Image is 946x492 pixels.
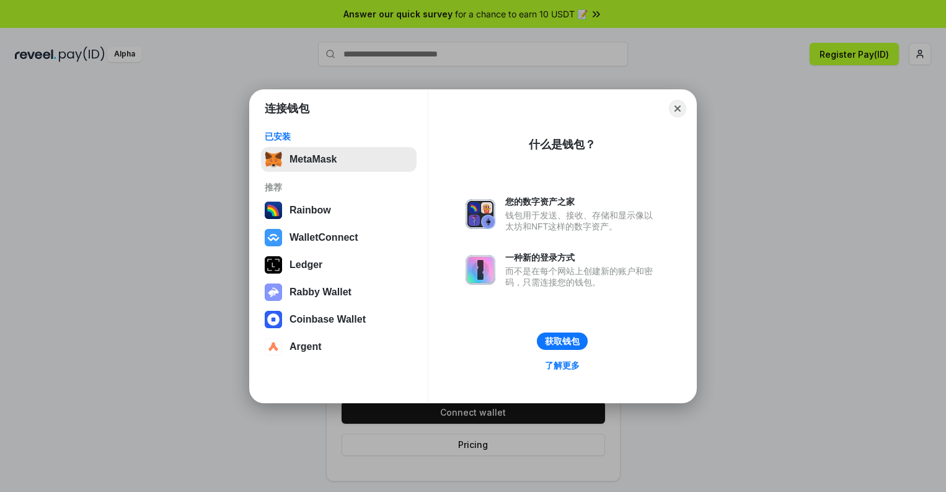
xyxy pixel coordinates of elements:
div: 已安装 [265,131,413,142]
img: svg+xml,%3Csvg%20width%3D%2228%22%20height%3D%2228%22%20viewBox%3D%220%200%2028%2028%22%20fill%3D... [265,338,282,356]
div: Rainbow [290,205,331,216]
div: 您的数字资产之家 [505,196,659,207]
img: svg+xml,%3Csvg%20xmlns%3D%22http%3A%2F%2Fwww.w3.org%2F2000%2Fsvg%22%20fill%3D%22none%22%20viewBox... [466,199,495,229]
div: 一种新的登录方式 [505,252,659,263]
img: svg+xml,%3Csvg%20width%3D%2228%22%20height%3D%2228%22%20viewBox%3D%220%200%2028%2028%22%20fill%3D... [265,311,282,328]
button: Argent [261,334,417,359]
img: svg+xml,%3Csvg%20xmlns%3D%22http%3A%2F%2Fwww.w3.org%2F2000%2Fsvg%22%20fill%3D%22none%22%20viewBox... [466,255,495,285]
img: svg+xml,%3Csvg%20xmlns%3D%22http%3A%2F%2Fwww.w3.org%2F2000%2Fsvg%22%20width%3D%2228%22%20height%3... [265,256,282,274]
img: svg+xml,%3Csvg%20width%3D%2228%22%20height%3D%2228%22%20viewBox%3D%220%200%2028%2028%22%20fill%3D... [265,229,282,246]
img: svg+xml,%3Csvg%20width%3D%22120%22%20height%3D%22120%22%20viewBox%3D%220%200%20120%20120%22%20fil... [265,202,282,219]
div: MetaMask [290,154,337,165]
div: 获取钱包 [545,336,580,347]
button: 获取钱包 [537,333,588,350]
div: Argent [290,341,322,352]
div: WalletConnect [290,232,358,243]
div: 什么是钱包？ [529,137,596,152]
a: 了解更多 [537,357,587,373]
button: Rabby Wallet [261,280,417,305]
button: Rainbow [261,198,417,223]
button: Close [669,100,686,117]
div: 钱包用于发送、接收、存储和显示像以太坊和NFT这样的数字资产。 [505,210,659,232]
div: 而不是在每个网站上创建新的账户和密码，只需连接您的钱包。 [505,266,659,288]
div: Ledger [290,259,322,271]
button: Ledger [261,253,417,277]
div: 了解更多 [545,360,580,371]
div: Rabby Wallet [290,287,351,298]
img: svg+xml,%3Csvg%20xmlns%3D%22http%3A%2F%2Fwww.w3.org%2F2000%2Fsvg%22%20fill%3D%22none%22%20viewBox... [265,284,282,301]
div: 推荐 [265,182,413,193]
button: Coinbase Wallet [261,307,417,332]
img: svg+xml,%3Csvg%20fill%3D%22none%22%20height%3D%2233%22%20viewBox%3D%220%200%2035%2033%22%20width%... [265,151,282,168]
button: WalletConnect [261,225,417,250]
button: MetaMask [261,147,417,172]
h1: 连接钱包 [265,101,309,116]
div: Coinbase Wallet [290,314,366,325]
